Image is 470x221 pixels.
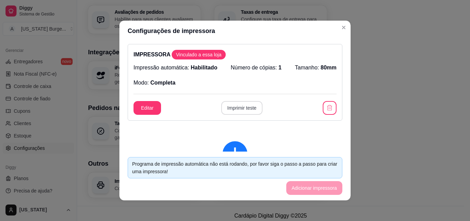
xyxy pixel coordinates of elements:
div: Programa de impressão automática não está rodando, por favor siga o passo a passo para criar uma ... [132,160,338,175]
span: exclamation-circle [223,141,247,166]
header: Configurações de impressora [119,21,351,41]
p: Modo: [133,79,175,87]
button: Close [338,22,349,33]
button: Editar [133,101,161,115]
span: 80mm [321,65,337,70]
p: Tamanho: [295,64,337,72]
p: Número de cópias: [231,64,282,72]
span: 1 [278,65,281,70]
span: Completa [150,80,175,86]
span: Habilitado [191,65,217,70]
p: Impressão automática: [133,64,217,72]
p: IMPRESSORA [133,50,337,59]
span: Vinculado a essa loja [173,51,224,58]
button: Imprimir teste [221,101,263,115]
